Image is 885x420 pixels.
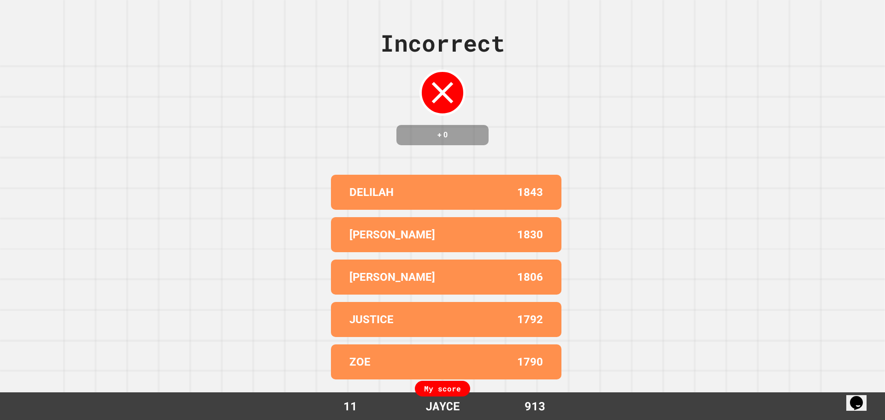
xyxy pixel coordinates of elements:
div: My score [415,381,470,396]
div: JAYCE [416,397,469,415]
p: 1806 [517,269,543,285]
p: 1792 [517,311,543,328]
p: [PERSON_NAME] [349,226,435,243]
div: Incorrect [380,26,505,60]
h4: + 0 [406,130,479,141]
p: [PERSON_NAME] [349,269,435,285]
p: JUSTICE [349,311,394,328]
div: 913 [500,397,569,415]
p: 1790 [517,354,543,370]
p: DELILAH [349,184,394,201]
div: 11 [316,397,385,415]
p: 1830 [517,226,543,243]
p: ZOE [349,354,371,370]
p: 1843 [517,184,543,201]
iframe: chat widget [846,383,876,411]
